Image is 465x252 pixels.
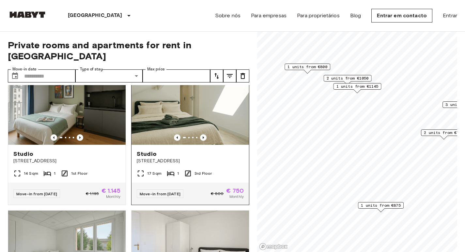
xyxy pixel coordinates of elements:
[131,66,249,205] a: Marketing picture of unit FR-18-010-019-001Previous imagePrevious imageStudio[STREET_ADDRESS]17 S...
[424,130,464,136] span: 2 units from €775
[77,134,83,141] button: Previous image
[194,170,212,176] span: 3rd Floor
[371,9,432,22] a: Entrar em contacto
[327,75,369,81] span: 2 units from €1050
[106,194,120,200] span: Monthly
[200,134,207,141] button: Previous image
[443,12,457,20] a: Entrar
[223,69,236,82] button: tune
[211,191,224,197] span: € 800
[12,67,37,72] label: Move-in date
[215,12,240,20] a: Sobre nós
[147,170,162,176] span: 17 Sqm
[147,67,165,72] label: Max price
[210,69,223,82] button: tune
[174,134,180,141] button: Previous image
[13,158,120,164] span: [STREET_ADDRESS]
[8,11,47,18] img: Habyt
[251,12,287,20] a: Para empresas
[297,12,340,20] a: Para proprietários
[132,67,249,145] img: Marketing picture of unit FR-18-010-019-001
[226,188,244,194] span: € 750
[177,170,179,176] span: 1
[8,67,126,145] img: Marketing picture of unit FR-18-009-003-001
[333,83,381,93] div: Map marker
[285,64,330,74] div: Map marker
[287,64,327,70] span: 1 units from €800
[71,170,87,176] span: 1st Floor
[16,191,57,196] span: Move-in from [DATE]
[358,202,404,212] div: Map marker
[137,158,244,164] span: [STREET_ADDRESS]
[51,134,57,141] button: Previous image
[336,83,379,89] span: 1 units from €1145
[259,243,288,250] a: Mapbox logo
[8,39,249,62] span: Private rooms and apartments for rent in [GEOGRAPHIC_DATA]
[80,67,103,72] label: Type of stay
[68,12,122,20] p: [GEOGRAPHIC_DATA]
[101,188,120,194] span: € 1.145
[54,170,55,176] span: 1
[86,191,99,197] span: € 1.195
[8,66,126,205] a: Marketing picture of unit FR-18-009-003-001Previous imagePrevious imageStudio[STREET_ADDRESS]14 S...
[140,191,180,196] span: Move-in from [DATE]
[13,150,33,158] span: Studio
[24,170,38,176] span: 14 Sqm
[361,202,401,208] span: 1 units from €875
[236,69,249,82] button: tune
[137,150,157,158] span: Studio
[229,194,244,200] span: Monthly
[324,75,372,85] div: Map marker
[350,12,361,20] a: Blog
[8,69,22,82] button: Choose date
